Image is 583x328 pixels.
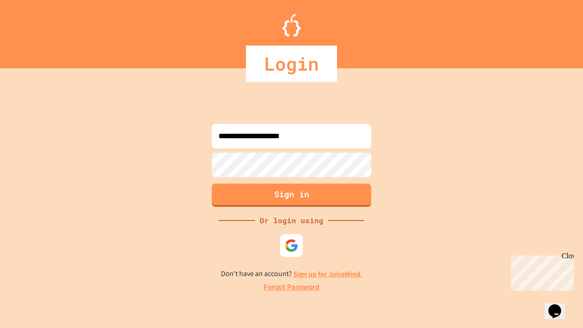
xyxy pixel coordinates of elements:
p: Don't have an account? [221,268,363,280]
iframe: chat widget [545,292,574,319]
iframe: chat widget [507,252,574,291]
img: google-icon.svg [285,239,298,252]
img: Logo.svg [282,14,301,36]
button: Sign in [212,184,371,207]
a: Forgot Password [264,282,319,293]
a: Sign up for JuiceMind. [293,269,363,279]
div: Chat with us now!Close [4,4,63,58]
div: Login [246,46,337,82]
div: Or login using [255,215,328,226]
